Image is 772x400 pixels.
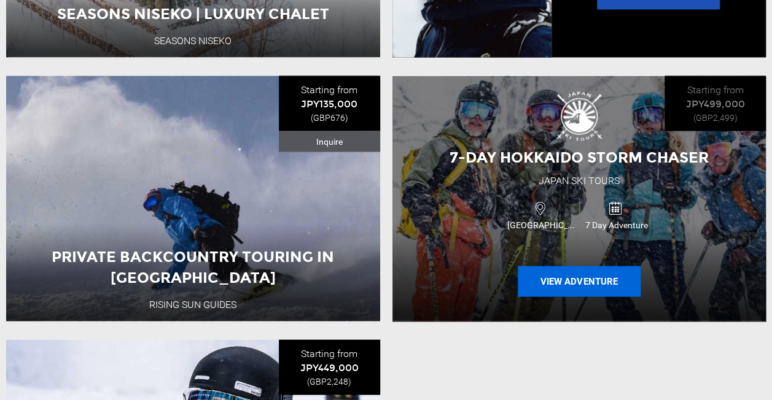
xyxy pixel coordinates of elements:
[580,219,654,231] span: 7 Day Adventure
[504,219,579,231] span: [GEOGRAPHIC_DATA]
[450,148,709,166] span: 7-Day Hokkaido Storm Chaser
[518,266,641,297] button: View Adventure
[539,174,619,188] div: Japan Ski Tours
[556,92,602,141] img: images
